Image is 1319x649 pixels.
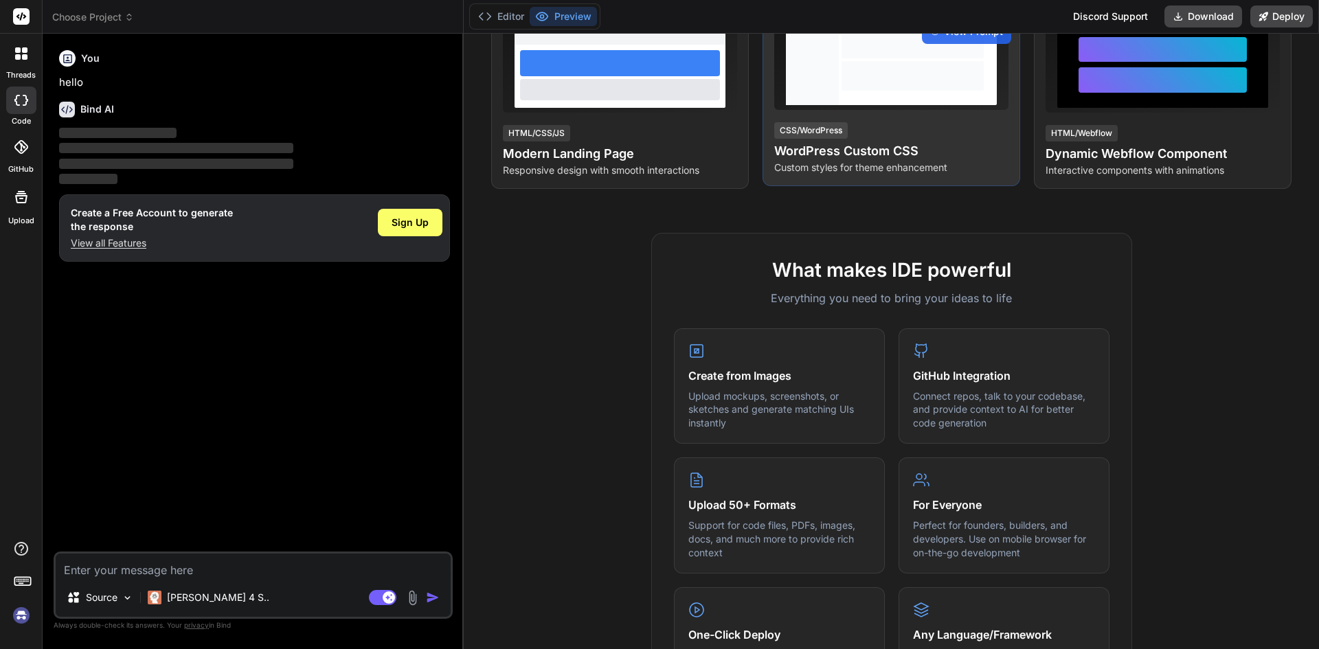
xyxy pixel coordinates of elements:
[52,10,134,24] span: Choose Project
[530,7,597,26] button: Preview
[688,389,870,430] p: Upload mockups, screenshots, or sketches and generate matching UIs instantly
[8,163,34,175] label: GitHub
[59,174,117,184] span: ‌
[774,122,848,139] div: CSS/WordPress
[8,215,34,227] label: Upload
[81,52,100,65] h6: You
[392,216,429,229] span: Sign Up
[688,626,870,643] h4: One-Click Deploy
[59,159,293,169] span: ‌
[148,591,161,604] img: Claude 4 Sonnet
[688,519,870,559] p: Support for code files, PDFs, images, docs, and much more to provide rich context
[86,591,117,604] p: Source
[774,141,1008,161] h4: WordPress Custom CSS
[1046,125,1118,141] div: HTML/Webflow
[167,591,269,604] p: [PERSON_NAME] 4 S..
[473,7,530,26] button: Editor
[405,590,420,606] img: attachment
[503,163,737,177] p: Responsive design with smooth interactions
[913,626,1095,643] h4: Any Language/Framework
[688,367,870,384] h4: Create from Images
[59,128,177,138] span: ‌
[674,255,1109,284] h2: What makes IDE powerful
[774,161,1008,174] p: Custom styles for theme enhancement
[913,367,1095,384] h4: GitHub Integration
[12,115,31,127] label: code
[1046,163,1280,177] p: Interactive components with animations
[184,621,209,629] span: privacy
[913,519,1095,559] p: Perfect for founders, builders, and developers. Use on mobile browser for on-the-go development
[6,69,36,81] label: threads
[913,497,1095,513] h4: For Everyone
[71,236,233,250] p: View all Features
[59,143,293,153] span: ‌
[1164,5,1242,27] button: Download
[122,592,133,604] img: Pick Models
[503,125,570,141] div: HTML/CSS/JS
[913,389,1095,430] p: Connect repos, talk to your codebase, and provide context to AI for better code generation
[59,75,450,91] p: hello
[688,497,870,513] h4: Upload 50+ Formats
[10,604,33,627] img: signin
[674,290,1109,306] p: Everything you need to bring your ideas to life
[503,144,737,163] h4: Modern Landing Page
[1046,144,1280,163] h4: Dynamic Webflow Component
[1065,5,1156,27] div: Discord Support
[1250,5,1313,27] button: Deploy
[54,619,453,632] p: Always double-check its answers. Your in Bind
[80,102,114,116] h6: Bind AI
[426,591,440,604] img: icon
[71,206,233,234] h1: Create a Free Account to generate the response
